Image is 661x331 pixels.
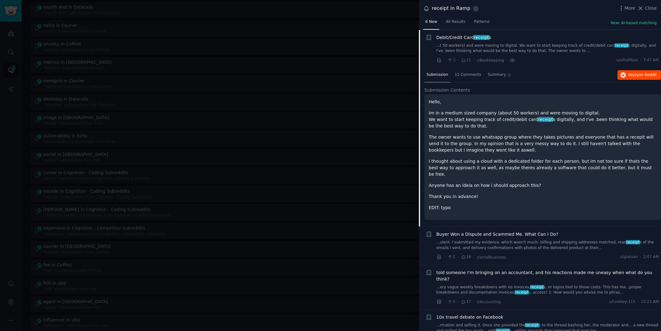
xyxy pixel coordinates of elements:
[614,43,629,48] span: receipt
[429,204,657,211] p: EDIT: typo
[616,58,638,63] span: u/olhafdsss
[640,254,641,260] span: ·
[477,300,501,304] span: r/Accounting
[457,254,459,260] span: ·
[611,20,657,26] button: New: AI-based matching
[640,58,641,63] span: ·
[425,19,437,25] span: 6 New
[436,231,558,238] a: Buyer Won a Dispute and Scammed Me. What Can I Do?
[638,299,639,305] span: ·
[436,34,491,41] span: Debit/Credit Card s
[436,285,659,295] a: ...ery vague weekly breakdowns with no invoices,receipts, or logins tied to those costs. This has...
[429,158,657,178] p: I thought about using a cloud with a dedicated folder for each person, but im not too sure if tha...
[477,255,506,260] span: r/smallbusiness
[447,299,455,305] span: 0
[477,58,504,62] span: r/Bookkeeping
[429,134,657,153] p: The owner wants to use whatsapp group where they takes pictures and everyone that has a recepit w...
[472,17,492,30] a: Patterns
[457,57,459,63] span: ·
[429,99,657,105] p: Hello,
[628,72,657,78] span: Reply
[617,70,661,80] button: Replyon Reddit
[436,34,491,41] a: Debit/Credit Cardreceipts
[432,5,470,12] div: receipt in Ramp
[530,285,544,289] span: receipt
[447,58,455,63] span: 3
[436,240,659,251] a: ...ulent. I submitted my evidence, which wasn't much- billing and shipping addresses matched, rea...
[461,299,471,305] span: 17
[643,254,659,260] span: 2:07 AM
[473,35,489,40] span: receipt
[620,254,638,260] span: u/gialuan
[461,254,471,260] span: 16
[429,110,657,129] p: Im in a medium sized company (about 50 workers) and were moving to digital. We want to start keep...
[429,182,657,189] p: Anyone has an ideia on how i should approach this?
[474,19,490,25] span: Patterns
[473,299,474,305] span: ·
[645,5,657,11] span: Close
[488,72,506,78] span: Summary
[625,5,635,11] span: More
[537,117,554,122] span: receipt
[423,17,439,30] a: 6 New
[473,254,474,260] span: ·
[444,299,445,305] span: ·
[626,240,640,244] span: receipt
[618,5,635,11] button: More
[436,269,659,282] a: told someone I’m bringing on an accountant, and his reactions made me uneasy when what do you think?
[457,299,459,305] span: ·
[444,17,467,30] a: All Results
[436,43,659,54] a: ...t 50 workers) and were moving to digital. We want to start keeping track of credit/debit cardr...
[643,58,659,63] span: 7:47 AM
[461,58,471,63] span: 11
[436,314,503,320] a: 10x travel debate on Facebook
[429,193,657,200] p: Thank you in advance!
[641,299,659,305] span: 12:21 AM
[525,323,539,327] span: receipt
[639,73,657,77] span: on Reddit
[444,254,445,260] span: ·
[427,72,448,78] span: Submission
[447,254,455,260] span: 2
[444,57,445,63] span: ·
[473,57,474,63] span: ·
[424,87,470,93] span: Submission Contents
[637,5,657,11] button: Close
[515,290,529,294] span: receipt
[446,19,465,25] span: All Results
[506,57,507,63] span: ·
[455,72,481,78] span: 11 Comments
[609,299,635,305] span: u/Lowkey-111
